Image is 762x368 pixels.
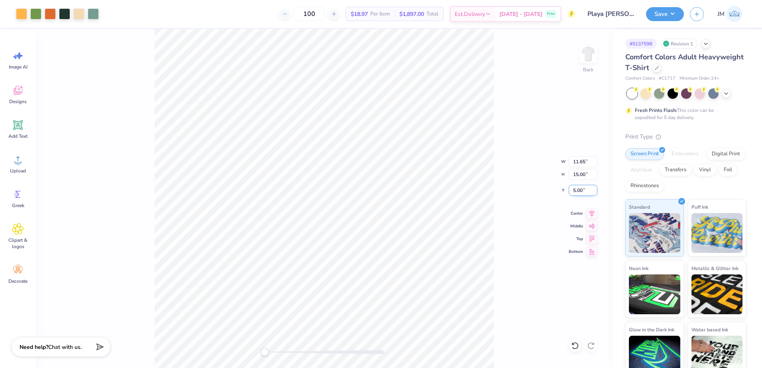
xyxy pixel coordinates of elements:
span: Standard [629,203,650,211]
span: Clipart & logos [5,237,31,250]
span: Comfort Colors Adult Heavyweight T-Shirt [625,52,744,72]
div: Transfers [660,164,691,176]
img: Back [580,46,596,62]
span: Est. Delivery [455,10,485,18]
div: This color can be expedited for 5 day delivery. [635,107,733,121]
div: Print Type [625,132,746,141]
span: Designs [9,98,27,105]
strong: Fresh Prints Flash: [635,107,677,114]
span: Minimum Order: 24 + [680,75,719,82]
span: $18.97 [351,10,368,18]
div: Rhinestones [625,180,664,192]
span: Greek [12,202,24,209]
img: Joshua Malaki [727,6,742,22]
span: Comfort Colors [625,75,655,82]
span: Upload [10,168,26,174]
div: Accessibility label [261,348,269,356]
span: Middle [569,223,583,229]
span: [DATE] - [DATE] [499,10,542,18]
div: Embroidery [666,148,704,160]
span: Top [569,236,583,242]
span: Free [547,11,555,17]
div: Foil [719,164,737,176]
span: Chat with us. [48,343,82,351]
span: Neon Ink [629,264,648,272]
button: Save [646,7,684,21]
img: Neon Ink [629,274,680,314]
input: – – [294,7,325,21]
span: Decorate [8,278,27,284]
span: Add Text [8,133,27,139]
img: Standard [629,213,680,253]
strong: Need help? [20,343,48,351]
span: # C1717 [659,75,676,82]
div: Vinyl [694,164,716,176]
div: Screen Print [625,148,664,160]
span: Metallic & Glitter Ink [691,264,738,272]
span: JM [717,10,725,19]
span: Puff Ink [691,203,708,211]
span: Bottom [569,249,583,255]
div: Applique [625,164,657,176]
img: Puff Ink [691,213,743,253]
span: $1,897.00 [399,10,424,18]
a: JM [714,6,746,22]
span: Water based Ink [691,325,728,334]
div: Digital Print [707,148,745,160]
div: Revision 1 [661,39,697,49]
input: Untitled Design [581,6,640,22]
div: Back [583,66,593,73]
span: Total [426,10,438,18]
img: Metallic & Glitter Ink [691,274,743,314]
span: Image AI [9,64,27,70]
span: Center [569,210,583,217]
div: # 513759B [625,39,657,49]
span: Per Item [370,10,390,18]
span: Glow in the Dark Ink [629,325,674,334]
